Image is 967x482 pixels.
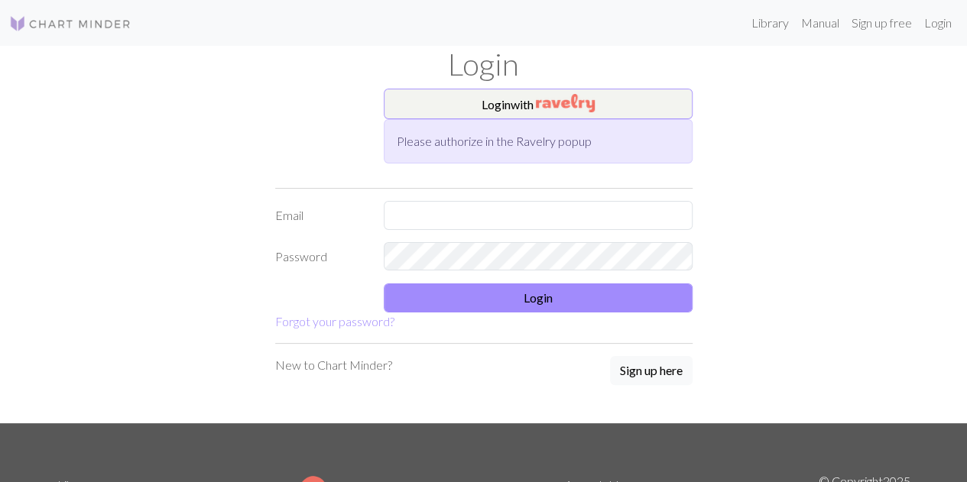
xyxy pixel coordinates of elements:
[610,356,693,387] a: Sign up here
[384,89,693,119] button: Loginwith
[384,283,693,312] button: Login
[275,314,394,328] a: Forgot your password?
[795,8,845,38] a: Manual
[845,8,918,38] a: Sign up free
[918,8,958,38] a: Login
[266,201,375,230] label: Email
[9,15,131,33] img: Logo
[745,8,795,38] a: Library
[536,94,595,112] img: Ravelry
[610,356,693,385] button: Sign up here
[266,242,375,271] label: Password
[384,119,693,163] div: Please authorize in the Ravelry popup
[48,46,920,82] h1: Login
[275,356,392,374] p: New to Chart Minder?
